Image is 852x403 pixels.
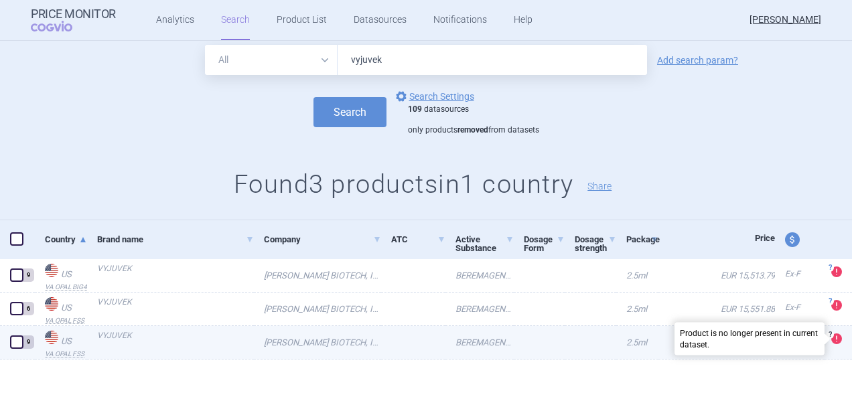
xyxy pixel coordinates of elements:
a: Active Substance [455,223,514,264]
button: Share [587,181,612,191]
a: ?Product is no longer present in current dataset. [831,333,847,344]
span: ? [826,331,834,339]
strong: 109 [408,104,422,114]
span: Price [755,233,775,243]
a: Add search param? [657,56,738,65]
strong: Price Monitor [31,7,116,21]
div: 6 [22,302,34,315]
a: BEREMAGENE GEPERPAVEC-SVDT GEL,TOP KIT [445,326,514,359]
a: Search Settings [393,88,474,104]
a: Ex-F [775,298,825,318]
span: Ex-factory price [785,303,800,312]
a: ATC [391,223,445,256]
a: USUSVA OPAL BIG4 [35,262,87,291]
a: Price MonitorCOGVIO [31,7,116,33]
img: United States [45,264,58,277]
a: Country [45,223,87,256]
a: ? [831,300,847,311]
a: VYJUVEK [97,296,254,320]
a: Dosage Form [524,223,565,264]
a: EUR 15,551.88 [658,293,775,325]
a: BEREMAGENE GEPERPAVEC-SVDT GEL,TOP KIT [445,259,514,292]
a: EUR 20,872.27 [658,326,775,359]
abbr: VA OPAL BIG4 — US Department of Veteran Affairs (VA), Office of Procurement, Acquisition and Logi... [45,284,87,291]
span: ? [826,264,834,272]
a: [PERSON_NAME] BIOTECH, INC. [254,259,382,292]
abbr: VA OPAL FSS — US Department of Veteran Affairs (VA), Office of Procurement, Acquisition and Logis... [45,317,87,324]
abbr: VA OPAL FSS — US Department of Veteran Affairs (VA), Office of Procurement, Acquisition and Logis... [45,351,87,357]
a: Company [264,223,382,256]
a: 2.5ML [616,326,659,359]
span: Ex-factory price [785,269,800,278]
span: COGVIO [31,21,91,31]
a: EUR 15,513.79 [658,259,775,292]
img: United States [45,331,58,344]
div: Product is no longer present in current dataset. [674,323,825,355]
strong: removed [457,125,488,135]
img: United States [45,297,58,311]
a: USUSVA OPAL FSS [35,329,87,357]
a: USUSVA OPAL FSS [35,296,87,324]
div: datasources only products from datasets [408,104,539,136]
a: BEREMAGENE GEPERPAVEC-SVDT GEL,TOP KIT [445,293,514,325]
div: 9 [22,268,34,282]
a: 2.5ML [616,293,659,325]
a: [PERSON_NAME] BIOTECH, INC. [254,293,382,325]
a: Dosage strength [575,223,616,264]
a: [PERSON_NAME] BIOTECH, INC. [254,326,382,359]
div: 9 [22,335,34,349]
a: VYJUVEK [97,262,254,287]
a: VYJUVEK [97,329,254,353]
a: ? [831,266,847,277]
a: Package [626,223,659,256]
a: Brand name [97,223,254,256]
button: Search [313,97,386,127]
span: ? [826,297,834,305]
a: Ex-F [775,264,825,285]
a: 2.5ML [616,259,659,292]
